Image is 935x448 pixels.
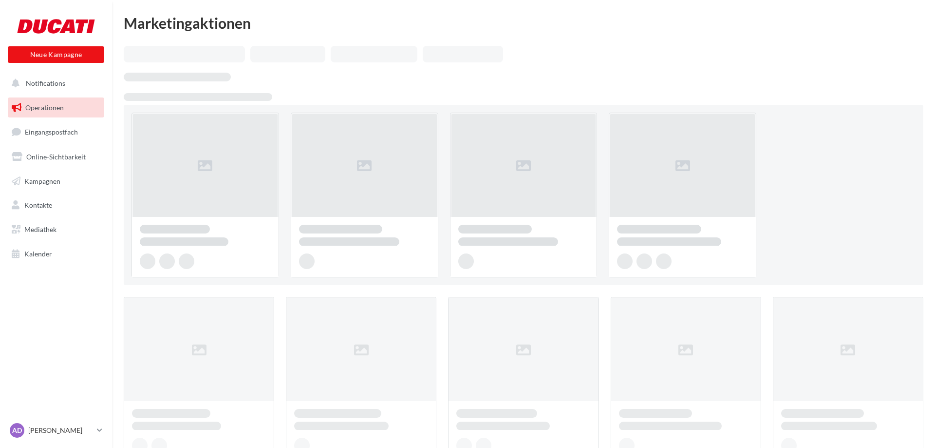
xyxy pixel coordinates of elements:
button: Neue Kampagne [8,46,104,63]
span: Notifications [26,79,65,87]
a: Kontakte [6,195,106,215]
span: AD [12,426,22,435]
span: Kalender [24,250,52,258]
a: Kampagnen [6,171,106,192]
span: Operationen [25,103,64,112]
div: Marketingaktionen [124,16,923,30]
a: Eingangspostfach [6,121,106,142]
p: [PERSON_NAME] [28,426,93,435]
a: AD [PERSON_NAME] [8,421,104,440]
span: Mediathek [24,225,56,234]
button: Notifications [6,73,102,94]
span: Kontakte [24,201,52,209]
span: Kampagnen [24,176,60,185]
span: Online-Sichtbarkeit [26,153,86,161]
a: Kalender [6,244,106,264]
a: Online-Sichtbarkeit [6,147,106,167]
a: Mediathek [6,219,106,240]
span: Eingangspostfach [25,128,78,136]
a: Operationen [6,97,106,118]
